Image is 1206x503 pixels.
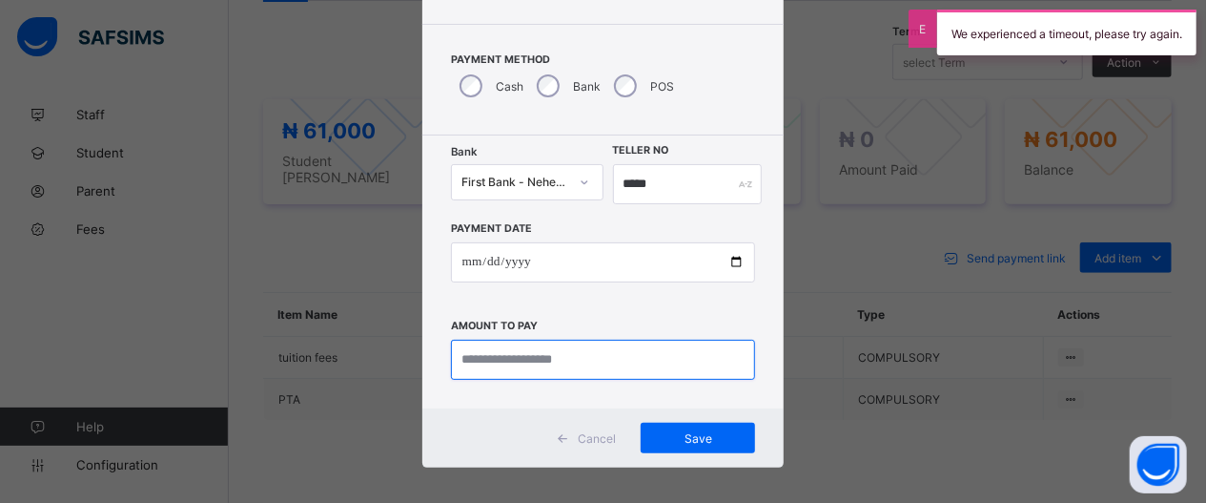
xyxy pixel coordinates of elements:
div: First Bank - Nehemiah International School [461,176,568,190]
span: Bank [451,145,477,158]
span: Payment Method [451,53,756,66]
label: Payment Date [451,222,532,235]
label: Cash [496,79,523,94]
div: We experienced a timeout, please try again. [937,10,1196,55]
label: Teller No [613,144,669,157]
label: POS [650,79,674,94]
span: Save [655,431,741,446]
button: Open asap [1130,436,1187,493]
label: Bank [573,79,601,94]
span: Cancel [578,431,616,446]
label: Amount to pay [451,320,538,332]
